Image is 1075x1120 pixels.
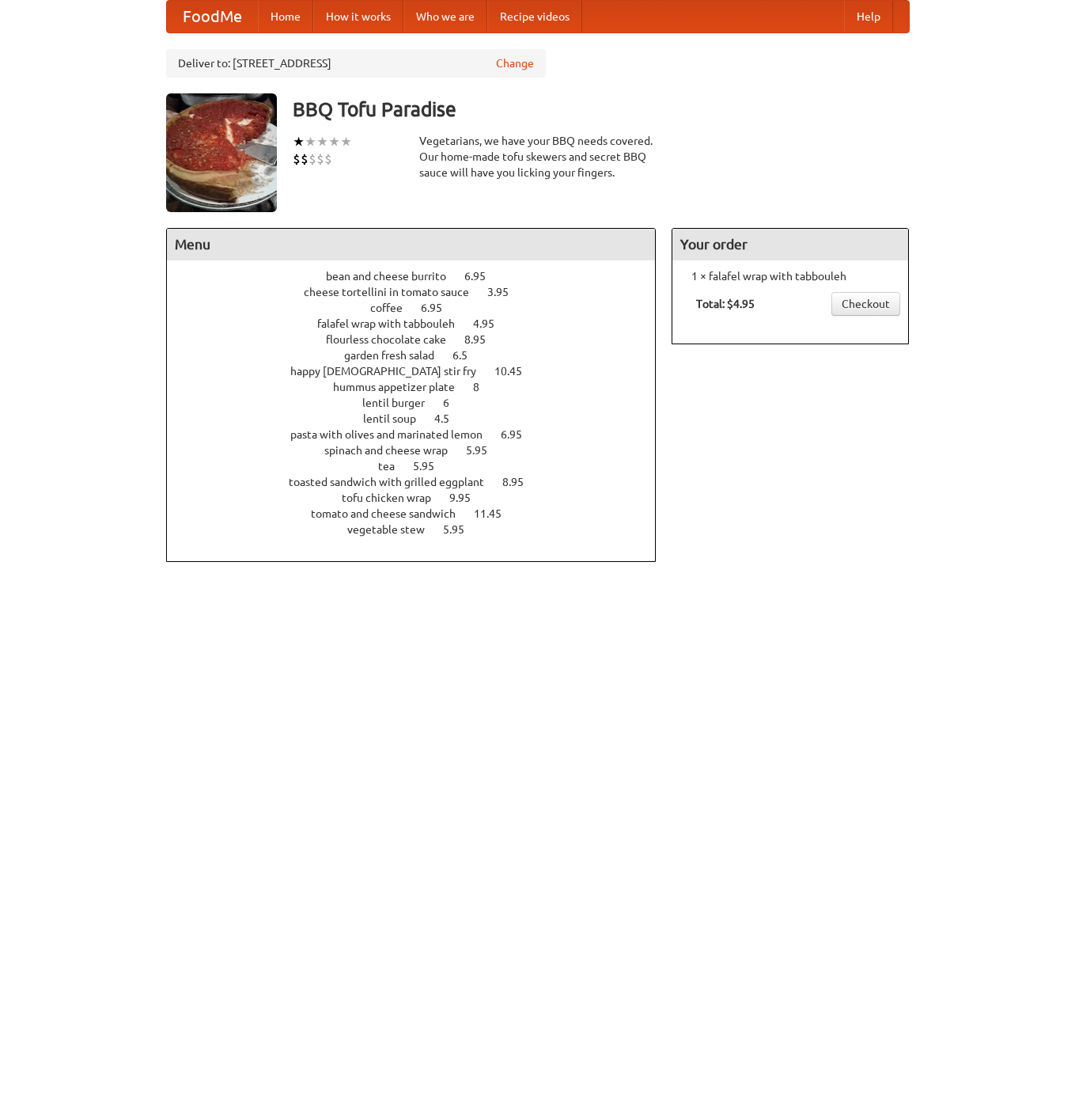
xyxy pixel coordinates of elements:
[258,1,313,32] a: Home
[474,507,517,520] span: 11.45
[403,1,487,32] a: Who we are
[308,150,316,168] li: $
[326,333,462,346] span: flourless chocolate cake
[326,333,515,346] a: flourless chocolate cake 8.95
[347,523,494,536] a: vegetable stew 5.95
[293,150,301,168] li: $
[466,444,503,457] span: 5.95
[347,523,441,536] span: vegetable stew
[696,298,755,310] b: Total: $4.95
[464,333,502,346] span: 8.95
[342,492,447,504] span: tofu chicken wrap
[293,133,305,150] li: ★
[167,229,656,260] h4: Menu
[419,133,657,180] div: Vegetarians, we have your BBQ needs covered. Our home-made tofu skewers and secret BBQ sauce will...
[290,428,551,441] a: pasta with olives and marinated lemon 6.95
[378,460,464,473] a: tea 5.95
[502,476,539,488] span: 8.95
[342,492,500,504] a: tofu chicken wrap 9.95
[290,365,492,378] span: happy [DEMOGRAPHIC_DATA] stir fry
[290,428,498,441] span: pasta with olives and marinated lemon
[293,93,910,125] h3: BBQ Tofu Paradise
[494,365,538,378] span: 10.45
[362,397,479,409] a: lentil burger 6
[344,349,450,362] span: garden fresh salad
[304,286,538,298] a: cheese tortellini in tomato sauce 3.95
[326,270,515,283] a: bean and cheese burrito 6.95
[844,1,893,32] a: Help
[473,317,510,330] span: 4.95
[452,349,483,362] span: 6.5
[166,49,546,78] div: Deliver to: [STREET_ADDRESS]
[487,286,524,298] span: 3.95
[333,381,509,393] a: hummus appetizer plate 8
[362,397,441,409] span: lentil burger
[680,268,900,284] li: 1 × falafel wrap with tabbouleh
[324,150,332,168] li: $
[305,133,316,150] li: ★
[434,412,465,425] span: 4.5
[363,412,432,425] span: lentil soup
[290,365,551,378] a: happy [DEMOGRAPHIC_DATA] stir fry 10.45
[333,381,471,393] span: hummus appetizer plate
[304,286,485,298] span: cheese tortellini in tomato sauce
[289,476,553,488] a: toasted sandwich with grilled eggplant 8.95
[464,270,502,283] span: 6.95
[370,302,471,314] a: coffee 6.95
[324,444,464,457] span: spinach and cheese wrap
[311,507,471,520] span: tomato and cheese sandwich
[487,1,582,32] a: Recipe videos
[340,133,352,150] li: ★
[443,523,480,536] span: 5.95
[413,460,450,473] span: 5.95
[316,150,324,168] li: $
[328,133,340,150] li: ★
[166,93,277,212] img: angular.jpg
[501,428,538,441] span: 6.95
[831,292,900,316] a: Checkout
[313,1,403,32] a: How it works
[421,302,458,314] span: 6.95
[326,270,462,283] span: bean and cheese burrito
[167,1,258,32] a: FoodMe
[316,133,328,150] li: ★
[317,317,471,330] span: falafel wrap with tabbouleh
[317,317,524,330] a: falafel wrap with tabbouleh 4.95
[324,444,517,457] a: spinach and cheese wrap 5.95
[443,397,465,409] span: 6
[496,55,534,71] a: Change
[301,150,308,168] li: $
[672,229,908,260] h4: Your order
[473,381,495,393] span: 8
[363,412,479,425] a: lentil soup 4.5
[378,460,411,473] span: tea
[289,476,500,488] span: toasted sandwich with grilled eggplant
[449,492,486,504] span: 9.95
[311,507,531,520] a: tomato and cheese sandwich 11.45
[344,349,497,362] a: garden fresh salad 6.5
[370,302,418,314] span: coffee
